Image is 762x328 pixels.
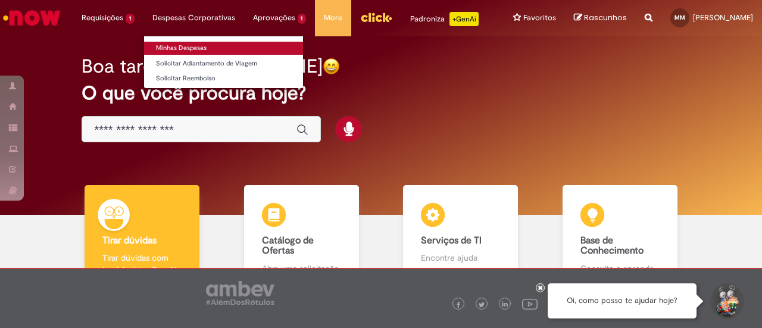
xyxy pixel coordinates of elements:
[324,12,342,24] span: More
[144,72,303,85] a: Solicitar Reembolso
[82,12,123,24] span: Requisições
[82,56,323,77] h2: Boa tarde, [PERSON_NAME]
[144,42,303,55] a: Minhas Despesas
[152,12,235,24] span: Despesas Corporativas
[82,83,680,104] h2: O que você procura hoje?
[410,12,479,26] div: Padroniza
[693,13,753,23] span: [PERSON_NAME]
[222,185,382,288] a: Catálogo de Ofertas Abra uma solicitação
[143,36,304,89] ul: Despesas Corporativas
[360,8,392,26] img: click_logo_yellow_360x200.png
[102,235,157,246] b: Tirar dúvidas
[674,14,685,21] span: MM
[1,6,63,30] img: ServiceNow
[63,185,222,288] a: Tirar dúvidas Tirar dúvidas com Lupi Assist e Gen Ai
[580,263,660,274] p: Consulte e aprenda
[421,235,482,246] b: Serviços de TI
[523,12,556,24] span: Favoritos
[708,283,744,319] button: Iniciar Conversa de Suporte
[455,302,461,308] img: logo_footer_facebook.png
[574,13,627,24] a: Rascunhos
[449,12,479,26] p: +GenAi
[102,252,182,276] p: Tirar dúvidas com Lupi Assist e Gen Ai
[144,57,303,70] a: Solicitar Adiantamento de Viagem
[584,12,627,23] span: Rascunhos
[298,14,307,24] span: 1
[126,14,135,24] span: 1
[522,296,538,311] img: logo_footer_youtube.png
[580,235,644,257] b: Base de Conhecimento
[479,302,485,308] img: logo_footer_twitter.png
[502,301,508,308] img: logo_footer_linkedin.png
[323,58,340,75] img: happy-face.png
[381,185,541,288] a: Serviços de TI Encontre ajuda
[541,185,700,288] a: Base de Conhecimento Consulte e aprenda
[206,281,274,305] img: logo_footer_ambev_rotulo_gray.png
[421,252,500,264] p: Encontre ajuda
[262,235,314,257] b: Catálogo de Ofertas
[262,263,341,274] p: Abra uma solicitação
[253,12,295,24] span: Aprovações
[548,283,697,318] div: Oi, como posso te ajudar hoje?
